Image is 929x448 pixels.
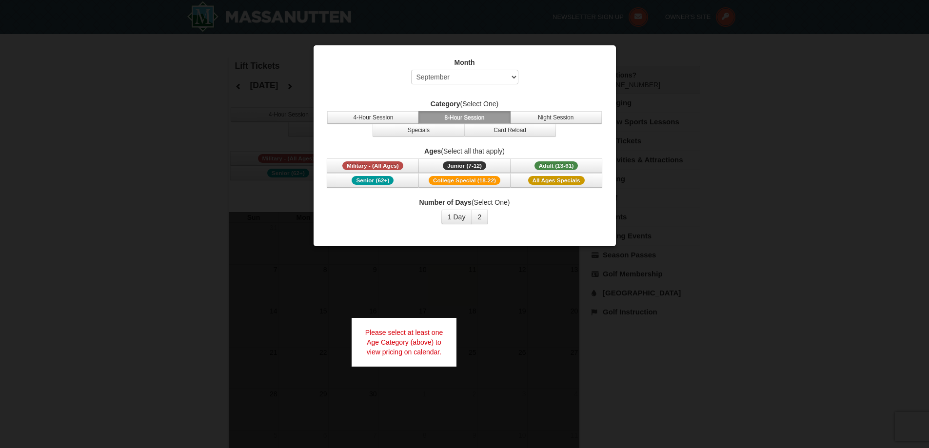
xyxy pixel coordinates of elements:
[441,210,472,224] button: 1 Day
[471,210,488,224] button: 2
[327,158,418,173] button: Military - (All Ages)
[326,99,604,109] label: (Select One)
[418,158,510,173] button: Junior (7-12)
[326,146,604,156] label: (Select all that apply)
[429,176,500,185] span: College Special (18-22)
[424,147,441,155] strong: Ages
[511,158,602,173] button: Adult (13-61)
[464,124,556,136] button: Card Reload
[352,318,457,367] div: Please select at least one Age Category (above) to view pricing on calendar.
[352,176,394,185] span: Senior (62+)
[342,161,403,170] span: Military - (All Ages)
[455,58,475,66] strong: Month
[327,111,419,124] button: 4-Hour Session
[418,111,510,124] button: 8-Hour Session
[528,176,585,185] span: All Ages Specials
[511,173,602,188] button: All Ages Specials
[419,198,472,206] strong: Number of Days
[443,161,486,170] span: Junior (7-12)
[327,173,418,188] button: Senior (62+)
[326,197,604,207] label: (Select One)
[510,111,602,124] button: Night Session
[418,173,510,188] button: College Special (18-22)
[431,100,460,108] strong: Category
[534,161,578,170] span: Adult (13-61)
[373,124,464,136] button: Specials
